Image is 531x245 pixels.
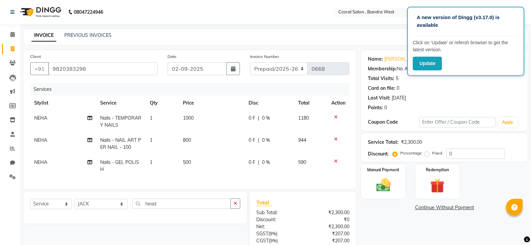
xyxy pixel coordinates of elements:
[396,75,398,82] div: 5
[249,137,255,144] span: 0 F
[392,95,406,102] div: [DATE]
[432,150,442,156] label: Fixed
[262,137,270,144] span: 0 %
[251,230,303,237] div: ( )
[64,32,112,38] a: PREVIOUS INVOICES
[262,115,270,122] span: 0 %
[74,3,103,21] b: 08047224946
[31,29,56,42] a: INVOICE
[368,85,395,92] div: Card on file:
[100,115,141,128] span: Nails - TEMPORARY NAILS
[249,159,255,166] span: 0 F
[256,238,269,244] span: CGST
[183,115,194,121] span: 1000
[303,223,354,230] div: ₹2,300.00
[503,218,524,238] iframe: chat widget
[150,137,152,143] span: 1
[34,115,47,121] span: NEHA
[251,216,303,223] div: Discount:
[150,159,152,165] span: 1
[298,115,309,121] span: 1180
[413,39,519,53] p: Click on ‘Update’ or refersh browser to get the latest version.
[362,204,526,211] a: Continue Without Payment
[498,117,517,127] button: Apply
[258,115,259,122] span: |
[401,139,422,146] div: ₹2,300.00
[270,231,276,236] span: 9%
[251,223,303,230] div: Net:
[258,137,259,144] span: |
[245,96,294,111] th: Disc
[258,159,259,166] span: |
[368,75,394,82] div: Total Visits:
[368,65,521,72] div: No Active Membership
[417,14,515,29] p: A new version of Dingg (v3.17.0) is available
[168,54,177,60] label: Date
[100,137,141,150] span: Nails - NAIL ART PER NAIL - 100
[48,62,157,75] input: Search by Name/Mobile/Email/Code
[413,57,442,70] button: Update
[372,177,395,193] img: _cash.svg
[30,96,96,111] th: Stylist
[150,115,152,121] span: 1
[303,209,354,216] div: ₹2,300.00
[367,167,399,173] label: Manual Payment
[30,62,49,75] button: +91
[298,159,306,165] span: 590
[251,237,303,244] div: ( )
[368,104,383,111] div: Points:
[250,54,279,60] label: Invoice Number
[30,54,41,60] label: Client
[368,119,419,126] div: Coupon Code
[298,137,306,143] span: 944
[183,159,191,165] span: 500
[384,104,387,111] div: 0
[179,96,245,111] th: Price
[270,238,276,243] span: 9%
[256,231,268,237] span: SGST
[31,83,354,96] div: Services
[249,115,255,122] span: 0 F
[368,95,390,102] div: Last Visit:
[146,96,179,111] th: Qty
[96,96,146,111] th: Service
[426,177,449,195] img: _gift.svg
[426,167,449,173] label: Redemption
[400,150,422,156] label: Percentage
[397,85,399,92] div: 0
[256,199,272,206] span: Total
[368,150,389,158] div: Discount:
[303,216,354,223] div: ₹0
[34,159,47,165] span: NEHA
[183,137,191,143] span: 800
[303,237,354,244] div: ₹207.00
[384,56,422,63] a: [PERSON_NAME]
[419,117,495,127] input: Enter Offer / Coupon Code
[34,137,47,143] span: NEHA
[17,3,63,21] img: logo
[327,96,349,111] th: Action
[262,159,270,166] span: 0 %
[368,139,398,146] div: Service Total:
[303,230,354,237] div: ₹207.00
[368,56,383,63] div: Name:
[100,159,139,172] span: Nails - GEL POLISH
[368,65,397,72] div: Membership:
[132,198,231,209] input: Search or Scan
[251,209,303,216] div: Sub Total:
[294,96,327,111] th: Total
